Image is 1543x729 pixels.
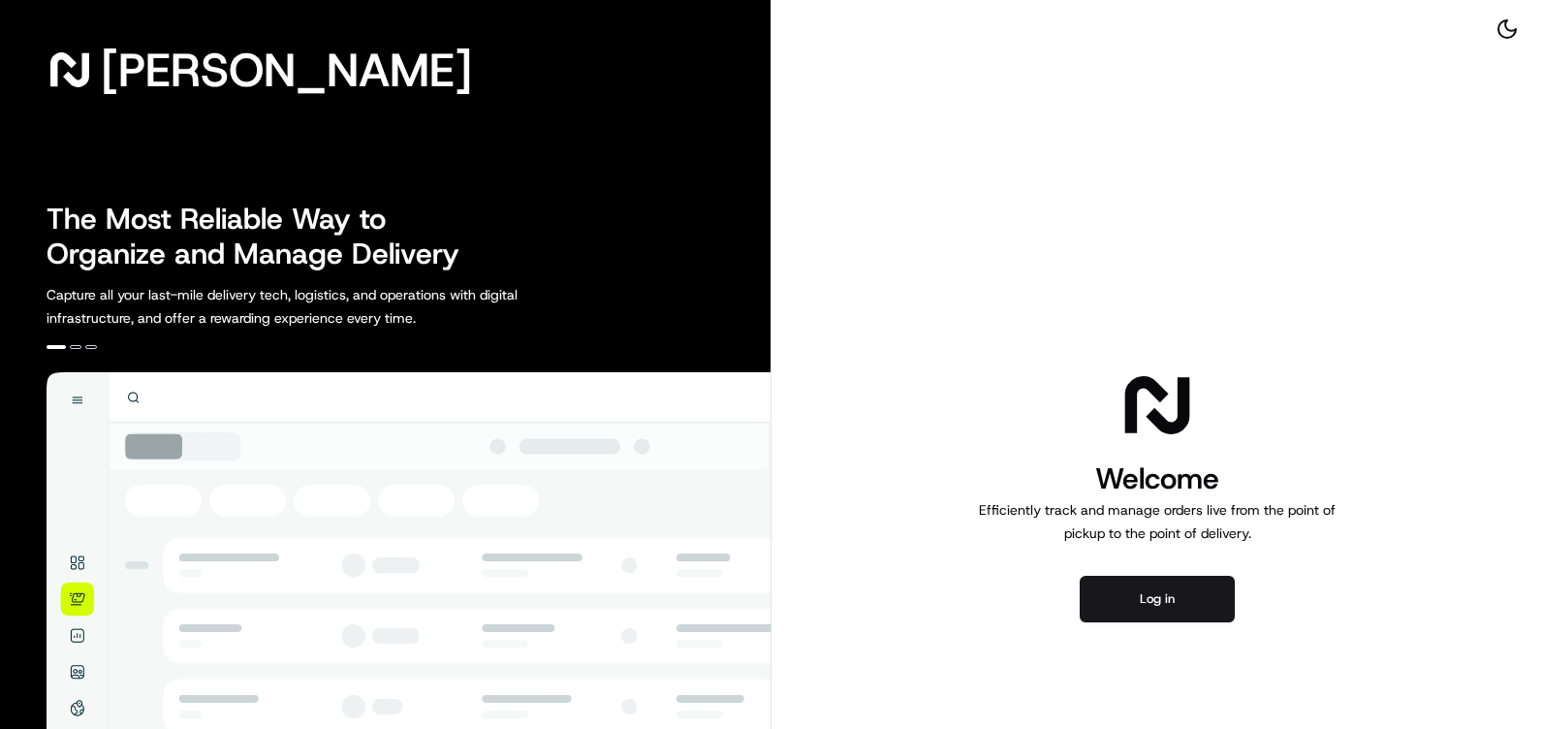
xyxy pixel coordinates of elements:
h1: Welcome [971,460,1343,498]
span: [PERSON_NAME] [101,50,472,89]
p: Efficiently track and manage orders live from the point of pickup to the point of delivery. [971,498,1343,545]
h2: The Most Reliable Way to Organize and Manage Delivery [47,202,481,271]
p: Capture all your last-mile delivery tech, logistics, and operations with digital infrastructure, ... [47,283,605,330]
button: Log in [1080,576,1235,622]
